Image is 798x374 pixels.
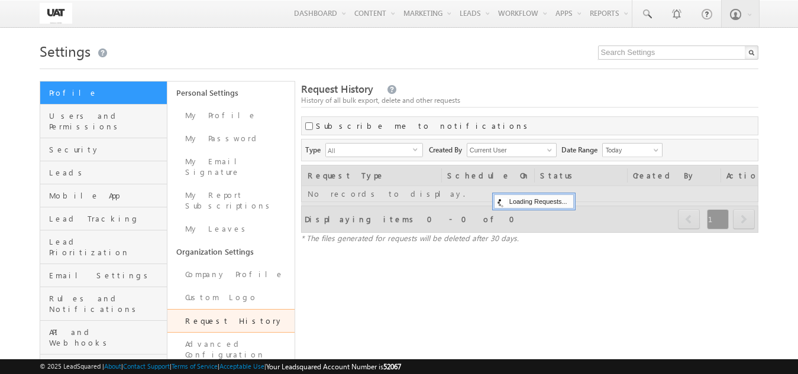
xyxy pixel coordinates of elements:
[40,287,167,321] a: Rules and Notifications
[167,184,295,217] a: My Report Subscriptions
[123,362,170,370] a: Contact Support
[167,263,295,286] a: Company Profile
[40,207,167,230] a: Lead Tracking
[326,144,413,157] span: All
[167,104,295,127] a: My Profile
[40,321,167,355] a: API and Webhooks
[383,362,401,371] span: 52067
[429,143,467,155] span: Created By
[266,362,401,371] span: Your Leadsquared Account Number is
[316,121,532,131] label: Subscribe me to notifications
[603,145,659,155] span: Today
[301,95,758,106] div: History of all bulk export, delete and other requests
[167,333,295,366] a: Advanced Configuration
[172,362,218,370] a: Terms of Service
[325,143,423,157] div: All
[219,362,264,370] a: Acceptable Use
[40,161,167,184] a: Leads
[167,82,295,104] a: Personal Settings
[49,293,164,314] span: Rules and Notifications
[49,236,164,258] span: Lead Prioritization
[104,362,121,370] a: About
[301,233,519,243] span: * The files generated for requests will be deleted after 30 days.
[541,144,555,156] a: Show All Items
[49,110,164,132] span: Users and Permissions
[40,184,167,207] a: Mobile App
[49,167,164,178] span: Leads
[49,190,164,201] span: Mobile App
[40,41,91,60] span: Settings
[40,82,167,105] a: Profile
[40,361,401,372] span: © 2025 LeadSquared | | | | |
[561,143,602,155] span: Date Range
[49,213,164,224] span: Lead Tracking
[40,105,167,138] a: Users and Permissions
[40,138,167,161] a: Security
[49,270,164,281] span: Email Settings
[494,194,574,209] div: Loading Requests...
[167,127,295,150] a: My Password
[49,87,164,98] span: Profile
[167,150,295,184] a: My Email Signature
[167,217,295,240] a: My Leaves
[467,143,557,157] input: Type to Search
[167,286,295,309] a: Custom Logo
[167,240,295,263] a: Organization Settings
[413,147,422,152] span: select
[40,230,167,264] a: Lead Prioritization
[301,82,373,96] span: Request History
[602,143,663,157] a: Today
[598,45,758,60] input: Search Settings
[40,3,72,24] img: Custom Logo
[49,144,164,155] span: Security
[40,264,167,287] a: Email Settings
[49,327,164,348] span: API and Webhooks
[305,143,325,155] span: Type
[167,309,295,333] a: Request History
